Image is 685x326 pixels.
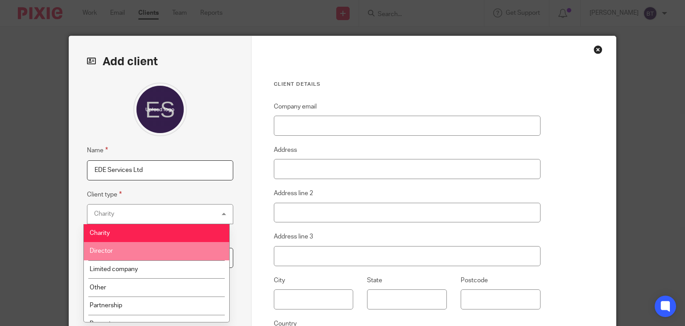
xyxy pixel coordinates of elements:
[90,302,122,309] span: Partnership
[367,276,382,285] label: State
[94,211,114,217] div: Charity
[90,230,110,236] span: Charity
[90,266,138,272] span: Limited company
[274,232,313,241] label: Address line 3
[461,276,488,285] label: Postcode
[87,189,122,200] label: Client type
[594,45,602,54] div: Close this dialog window
[87,145,108,155] label: Name
[274,189,313,198] label: Address line 2
[90,284,106,291] span: Other
[274,102,317,111] label: Company email
[274,81,541,88] h3: Client details
[274,146,297,155] label: Address
[87,54,233,69] h2: Add client
[90,248,113,254] span: Director
[274,276,285,285] label: City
